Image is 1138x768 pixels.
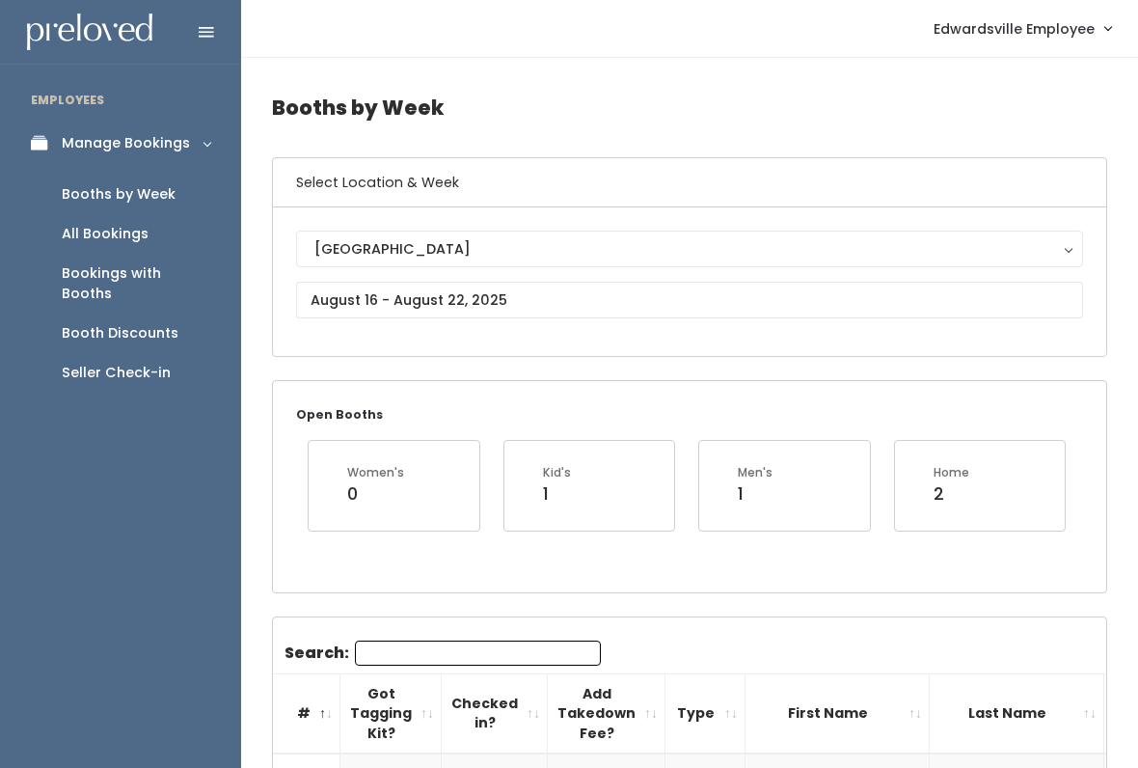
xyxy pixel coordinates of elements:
span: Edwardsville Employee [934,18,1095,40]
input: August 16 - August 22, 2025 [296,282,1083,318]
h6: Select Location & Week [273,158,1106,207]
th: Checked in?: activate to sort column ascending [442,673,548,754]
div: 1 [738,481,772,507]
div: 1 [543,481,571,507]
th: Add Takedown Fee?: activate to sort column ascending [548,673,665,754]
a: Edwardsville Employee [914,8,1130,49]
div: Women's [347,464,404,481]
div: Manage Bookings [62,133,190,153]
h4: Booths by Week [272,81,1107,134]
th: Type: activate to sort column ascending [665,673,745,754]
th: #: activate to sort column descending [273,673,340,754]
div: Men's [738,464,772,481]
div: Home [934,464,969,481]
div: All Bookings [62,224,149,244]
button: [GEOGRAPHIC_DATA] [296,231,1083,267]
label: Search: [284,641,601,666]
th: Got Tagging Kit?: activate to sort column ascending [340,673,442,754]
div: 0 [347,481,404,507]
img: preloved logo [27,14,152,51]
div: 2 [934,481,969,507]
div: Booths by Week [62,184,176,205]
small: Open Booths [296,406,383,423]
th: Last Name: activate to sort column ascending [930,673,1104,754]
div: [GEOGRAPHIC_DATA] [314,238,1065,260]
div: Bookings with Booths [62,263,210,304]
div: Booth Discounts [62,323,178,343]
th: First Name: activate to sort column ascending [745,673,930,754]
input: Search: [355,641,601,666]
div: Seller Check-in [62,363,171,383]
div: Kid's [543,464,571,481]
